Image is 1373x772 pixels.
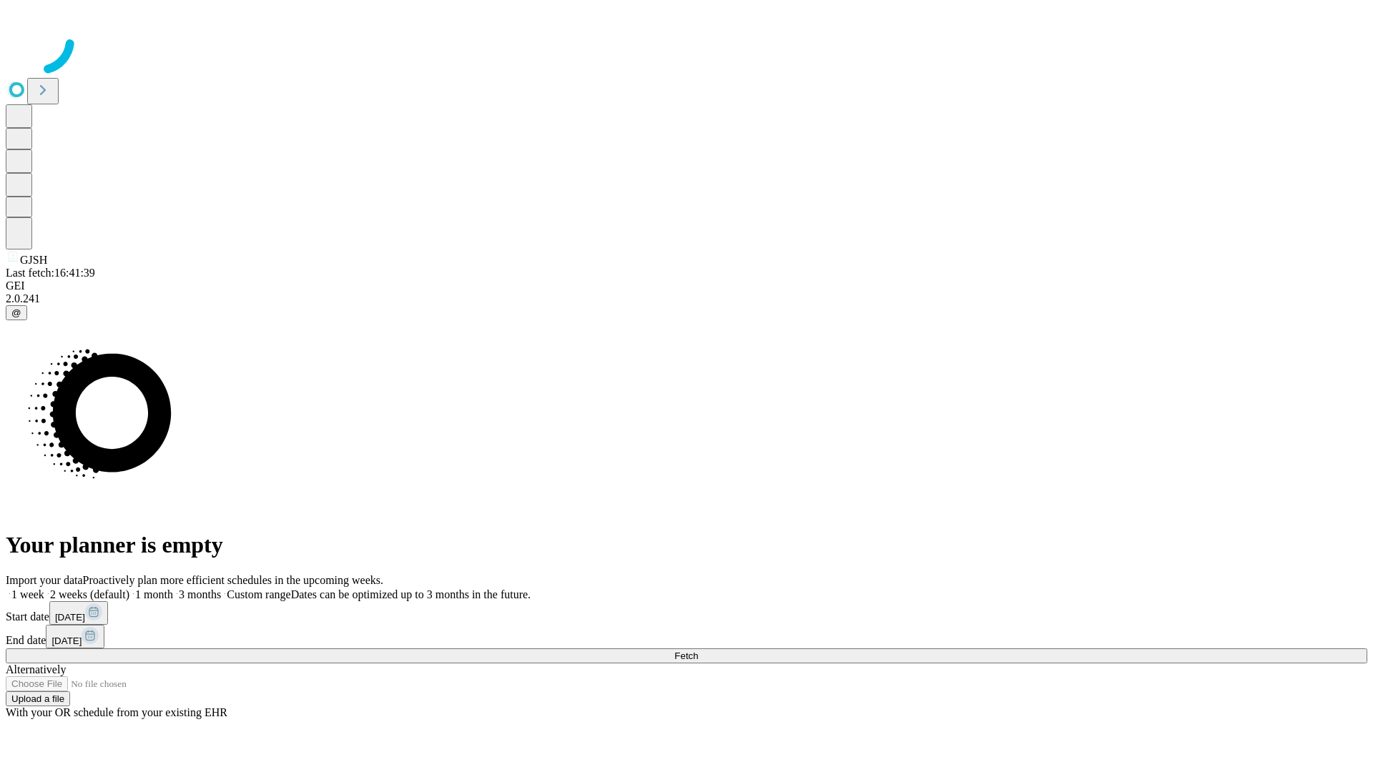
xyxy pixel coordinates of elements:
[6,574,83,586] span: Import your data
[6,648,1367,663] button: Fetch
[6,267,95,279] span: Last fetch: 16:41:39
[291,588,531,600] span: Dates can be optimized up to 3 months in the future.
[135,588,173,600] span: 1 month
[51,635,82,646] span: [DATE]
[6,706,227,718] span: With your OR schedule from your existing EHR
[6,691,70,706] button: Upload a file
[674,650,698,661] span: Fetch
[11,588,44,600] span: 1 week
[179,588,221,600] span: 3 months
[49,601,108,625] button: [DATE]
[6,663,66,675] span: Alternatively
[6,601,1367,625] div: Start date
[83,574,383,586] span: Proactively plan more efficient schedules in the upcoming weeks.
[20,254,47,266] span: GJSH
[11,307,21,318] span: @
[46,625,104,648] button: [DATE]
[55,612,85,623] span: [DATE]
[6,532,1367,558] h1: Your planner is empty
[6,625,1367,648] div: End date
[6,292,1367,305] div: 2.0.241
[6,279,1367,292] div: GEI
[227,588,290,600] span: Custom range
[50,588,129,600] span: 2 weeks (default)
[6,305,27,320] button: @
